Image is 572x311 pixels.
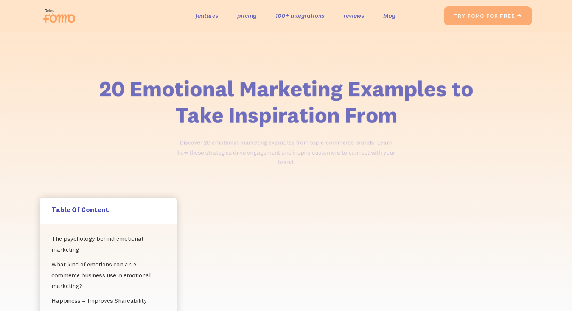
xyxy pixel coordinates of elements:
[175,138,397,167] p: Discover 20 emotional marketing examples from top e-commerce brands. Learn how these strategies d...
[51,231,165,257] a: The psychology behind emotional marketing
[51,293,165,308] a: Happiness = Improves Shareability
[383,10,395,21] a: blog
[344,10,364,21] a: reviews
[275,10,325,21] a: 100+ integrations
[444,6,532,25] a: try fomo for free
[51,257,165,293] a: What kind of emotions can an e-commerce business use in emotional marketing?
[196,10,218,21] a: features
[94,76,477,128] h1: 20 Emotional Marketing Examples to Take Inspiration From
[516,12,522,19] span: 
[237,10,256,21] a: pricing
[51,205,165,214] h5: Table Of Content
